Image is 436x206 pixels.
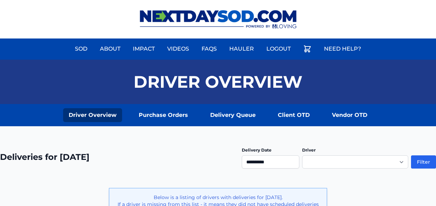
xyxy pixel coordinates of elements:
[262,41,295,57] a: Logout
[96,41,125,57] a: About
[134,74,302,90] h1: Driver Overview
[71,41,92,57] a: Sod
[197,41,221,57] a: FAQs
[205,108,261,122] a: Delivery Queue
[129,41,159,57] a: Impact
[63,108,122,122] a: Driver Overview
[302,147,316,153] label: Driver
[225,41,258,57] a: Hauler
[411,155,436,169] button: Filter
[272,108,315,122] a: Client OTD
[133,108,194,122] a: Purchase Orders
[320,41,365,57] a: Need Help?
[242,147,272,153] label: Delivery Date
[163,41,193,57] a: Videos
[326,108,373,122] a: Vendor OTD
